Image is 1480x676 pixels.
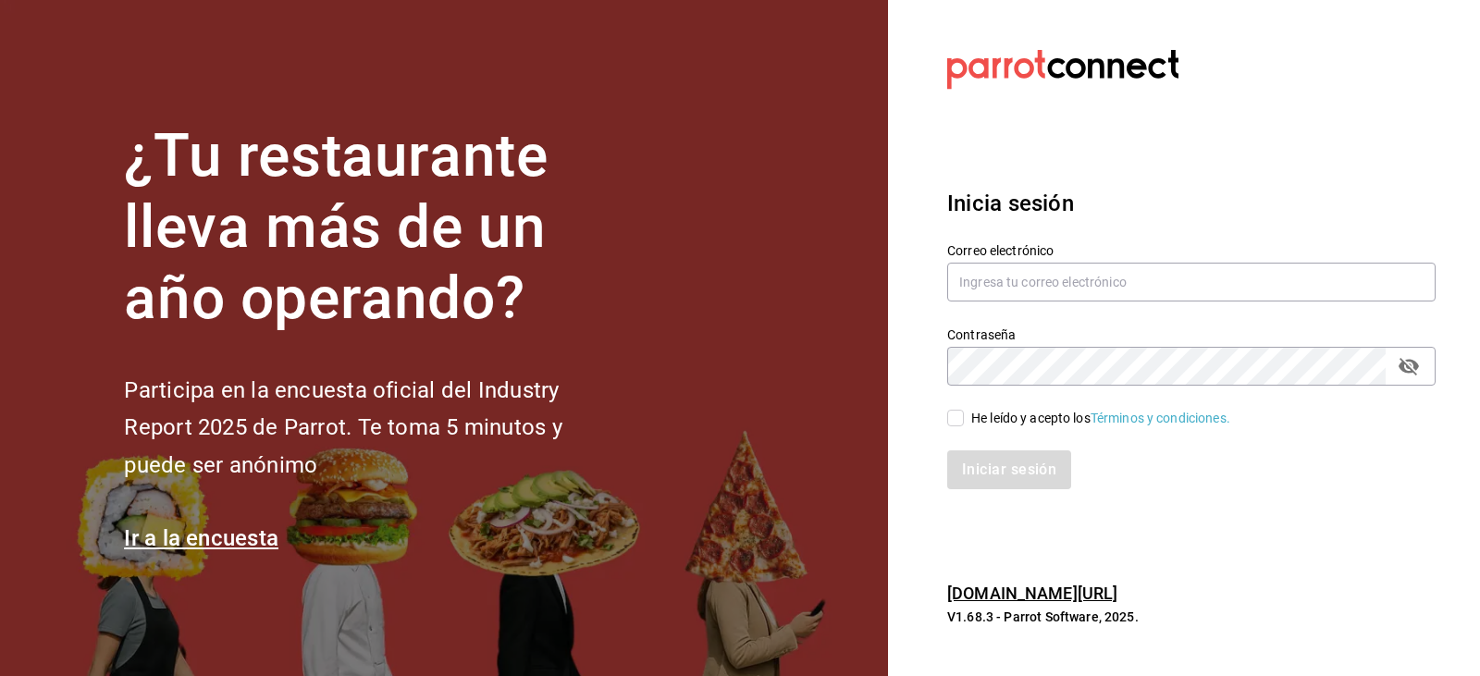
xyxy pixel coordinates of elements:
[124,121,623,334] h1: ¿Tu restaurante lleva más de un año operando?
[947,584,1117,603] a: [DOMAIN_NAME][URL]
[124,525,278,551] a: Ir a la encuesta
[971,409,1230,428] div: He leído y acepto los
[1393,350,1424,382] button: passwordField
[947,328,1436,341] label: Contraseña
[947,608,1436,626] p: V1.68.3 - Parrot Software, 2025.
[124,372,623,485] h2: Participa en la encuesta oficial del Industry Report 2025 de Parrot. Te toma 5 minutos y puede se...
[1091,411,1230,425] a: Términos y condiciones.
[947,244,1436,257] label: Correo electrónico
[947,187,1436,220] h3: Inicia sesión
[947,263,1436,301] input: Ingresa tu correo electrónico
